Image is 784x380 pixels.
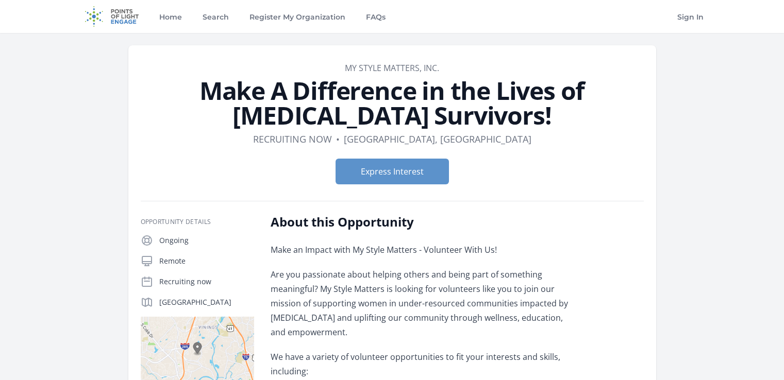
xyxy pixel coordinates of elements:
[336,132,340,146] div: •
[336,159,449,184] button: Express Interest
[159,277,254,287] p: Recruiting now
[141,78,644,128] h1: Make A Difference in the Lives of [MEDICAL_DATA] Survivors!
[271,214,572,230] h2: About this Opportunity
[159,256,254,266] p: Remote
[271,267,572,339] p: Are you passionate about helping others and being part of something meaningful? My Style Matters ...
[159,297,254,307] p: [GEOGRAPHIC_DATA]
[159,235,254,246] p: Ongoing
[345,62,439,74] a: My Style Matters, Inc.
[271,243,572,257] p: Make an Impact with My Style Matters - Volunteer With Us!
[141,218,254,226] h3: Opportunity Details
[253,132,332,146] dd: Recruiting now
[271,350,572,378] p: We have a variety of volunteer opportunities to fit your interests and skills, including:
[344,132,531,146] dd: [GEOGRAPHIC_DATA], [GEOGRAPHIC_DATA]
